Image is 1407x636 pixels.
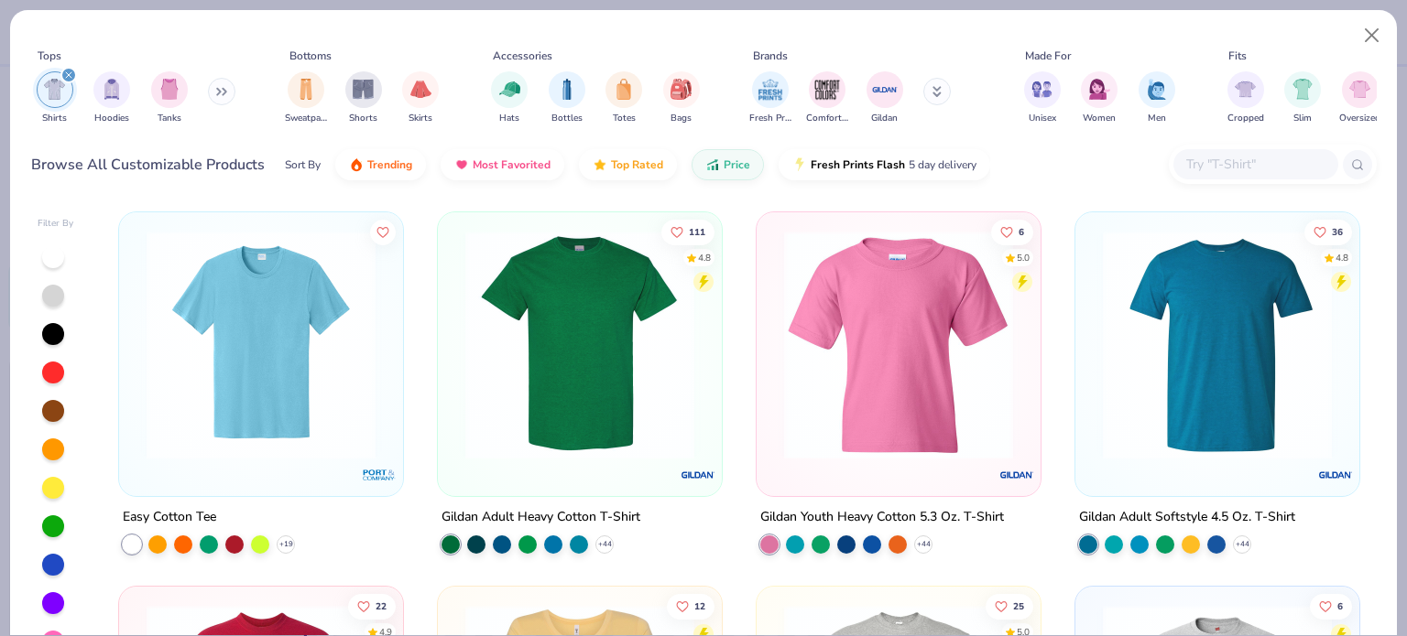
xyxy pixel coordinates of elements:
div: 4.8 [698,251,711,264]
span: 25 [1013,601,1024,610]
button: filter button [402,71,439,125]
button: Like [661,219,714,244]
img: Men Image [1147,79,1167,100]
img: Gildan logo [680,457,716,493]
span: Tanks [158,112,181,125]
button: filter button [93,71,130,125]
span: Top Rated [611,157,663,172]
img: 6e5b4623-b2d7-47aa-a31d-c127d7126a18 [1094,231,1341,459]
div: Easy Cotton Tee [123,506,216,529]
div: filter for Hats [491,71,528,125]
button: Like [986,593,1033,619]
div: filter for Cropped [1227,71,1264,125]
div: Bottoms [289,48,332,64]
img: Comfort Colors Image [813,76,841,103]
img: Hats Image [499,79,520,100]
img: Tanks Image [159,79,180,100]
img: Gildan Image [871,76,899,103]
div: Fits [1228,48,1247,64]
span: Fresh Prints [749,112,791,125]
img: Sweatpants Image [296,79,316,100]
button: filter button [151,71,188,125]
span: Cropped [1227,112,1264,125]
img: Port & Company logo [361,457,398,493]
button: filter button [549,71,585,125]
img: Fresh Prints Image [757,76,784,103]
div: Tops [38,48,61,64]
img: Bottles Image [557,79,577,100]
button: filter button [749,71,791,125]
span: + 44 [598,539,612,550]
div: filter for Men [1139,71,1175,125]
button: Like [1310,593,1352,619]
button: Trending [335,149,426,180]
img: db3463ef-4353-4609-ada1-7539d9cdc7e6 [775,231,1022,459]
div: filter for Skirts [402,71,439,125]
span: Shorts [349,112,377,125]
div: Made For [1025,48,1071,64]
div: Sort By [285,156,321,173]
img: most_fav.gif [454,157,469,172]
button: Price [692,149,764,180]
div: filter for Bags [663,71,700,125]
button: filter button [491,71,528,125]
img: Oversized Image [1349,79,1370,100]
button: filter button [1284,71,1321,125]
div: filter for Shirts [37,71,73,125]
div: filter for Bottles [549,71,585,125]
img: Unisex Image [1031,79,1053,100]
img: Hoodies Image [102,79,122,100]
div: Accessories [493,48,552,64]
div: filter for Gildan [867,71,903,125]
span: Most Favorited [473,157,551,172]
button: Close [1355,18,1390,53]
span: 5 day delivery [909,155,976,176]
div: filter for Totes [605,71,642,125]
img: Totes Image [614,79,634,100]
span: Comfort Colors [806,112,848,125]
div: filter for Comfort Colors [806,71,848,125]
div: filter for Tanks [151,71,188,125]
span: Skirts [409,112,432,125]
span: 36 [1332,227,1343,236]
img: Women Image [1089,79,1110,100]
div: Gildan Youth Heavy Cotton 5.3 Oz. T-Shirt [760,506,1004,529]
button: filter button [37,71,73,125]
img: TopRated.gif [593,157,607,172]
span: Unisex [1029,112,1056,125]
button: filter button [285,71,327,125]
button: filter button [1227,71,1264,125]
img: trending.gif [349,157,364,172]
div: filter for Hoodies [93,71,130,125]
span: Price [724,157,750,172]
button: Like [667,593,714,619]
span: 111 [689,227,705,236]
div: 5.0 [1017,251,1030,264]
button: Like [991,219,1033,244]
span: Shirts [42,112,67,125]
button: filter button [663,71,700,125]
span: Slim [1293,112,1312,125]
div: filter for Women [1081,71,1118,125]
span: 6 [1019,227,1024,236]
img: 3a08f38f-2846-4814-a1fc-a11cf295b532 [1022,231,1270,459]
span: Oversized [1339,112,1380,125]
span: Trending [367,157,412,172]
button: filter button [345,71,382,125]
img: Shorts Image [353,79,374,100]
div: filter for Oversized [1339,71,1380,125]
span: Gildan [871,112,898,125]
button: Most Favorited [441,149,564,180]
span: Men [1148,112,1166,125]
span: + 44 [1235,539,1249,550]
span: 6 [1337,601,1343,610]
span: Women [1083,112,1116,125]
img: flash.gif [792,157,807,172]
button: filter button [806,71,848,125]
span: Totes [613,112,636,125]
span: Bags [671,112,692,125]
span: Sweatpants [285,112,327,125]
button: Like [349,593,397,619]
div: 4.8 [1336,251,1348,264]
div: filter for Shorts [345,71,382,125]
